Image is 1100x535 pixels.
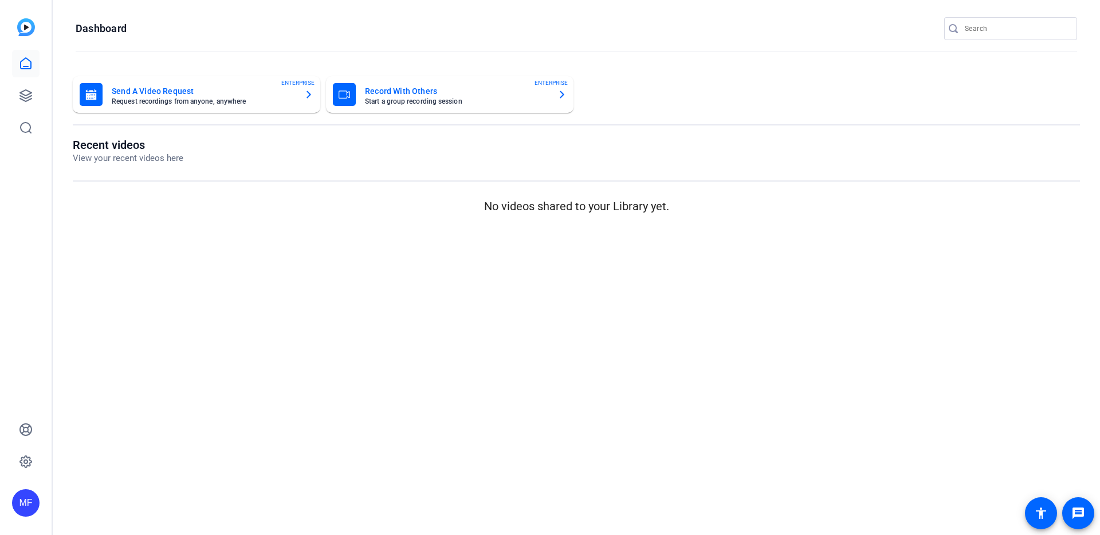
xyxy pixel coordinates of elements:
img: blue-gradient.svg [17,18,35,36]
mat-card-subtitle: Start a group recording session [365,98,548,105]
p: No videos shared to your Library yet. [73,198,1080,215]
div: MF [12,489,40,517]
h1: Recent videos [73,138,183,152]
mat-card-title: Send A Video Request [112,84,295,98]
mat-card-subtitle: Request recordings from anyone, anywhere [112,98,295,105]
button: Send A Video RequestRequest recordings from anyone, anywhereENTERPRISE [73,76,320,113]
p: View your recent videos here [73,152,183,165]
mat-icon: message [1071,506,1085,520]
mat-icon: accessibility [1034,506,1048,520]
input: Search [965,22,1068,36]
mat-card-title: Record With Others [365,84,548,98]
button: Record With OthersStart a group recording sessionENTERPRISE [326,76,573,113]
span: ENTERPRISE [535,78,568,87]
span: ENTERPRISE [281,78,315,87]
h1: Dashboard [76,22,127,36]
